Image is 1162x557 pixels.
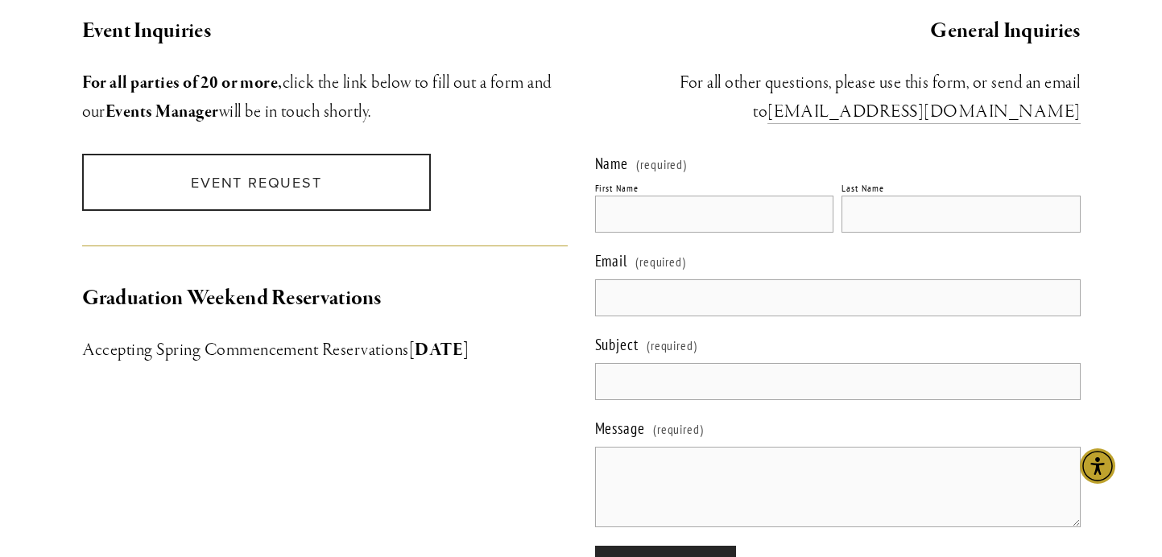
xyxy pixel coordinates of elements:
[595,335,639,354] span: Subject
[635,247,687,276] span: (required)
[82,336,568,365] h3: Accepting Spring Commencement Reservations
[595,182,639,194] div: First Name
[595,154,629,173] span: Name
[636,158,688,171] span: (required)
[1080,448,1115,484] div: Accessibility Menu
[595,251,628,270] span: Email
[653,415,705,444] span: (required)
[82,68,568,126] h3: click the link below to fill out a form and our will be in touch shortly.
[767,101,1080,124] a: [EMAIL_ADDRESS][DOMAIN_NAME]
[647,331,698,360] span: (required)
[842,182,884,194] div: Last Name
[82,154,432,211] a: Event Request
[595,14,1081,48] h2: General Inquiries
[82,72,283,94] strong: For all parties of 20 or more,
[105,101,219,123] strong: Events Manager
[82,282,568,316] h2: Graduation Weekend Reservations
[409,339,469,361] strong: [DATE]
[595,419,646,438] span: Message
[595,68,1081,126] h3: ​For all other questions, please use this form, or send an email to
[82,14,568,48] h2: Event Inquiries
